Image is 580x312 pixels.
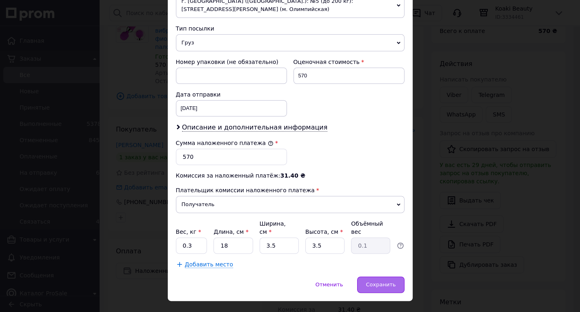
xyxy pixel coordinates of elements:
[176,187,315,193] span: Плательщик комиссии наложенного платежа
[280,172,305,179] span: 31.40 ₴
[176,229,201,235] label: Вес, кг
[185,261,233,268] span: Добавить место
[316,281,343,288] span: Отменить
[293,58,404,66] div: Оценочная стоимость
[182,123,328,132] span: Описание и дополнительная информация
[351,220,390,236] div: Объёмный вес
[305,229,343,235] label: Высота, см
[176,34,404,51] span: Груз
[366,281,396,288] span: Сохранить
[176,196,404,213] span: Получатель
[213,229,248,235] label: Длина, см
[176,58,287,66] div: Номер упаковки (не обязательно)
[176,140,273,146] label: Сумма наложенного платежа
[260,220,286,235] label: Ширина, см
[176,171,404,180] div: Комиссия за наложенный платёж:
[176,25,214,32] span: Тип посылки
[176,90,287,99] div: Дата отправки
